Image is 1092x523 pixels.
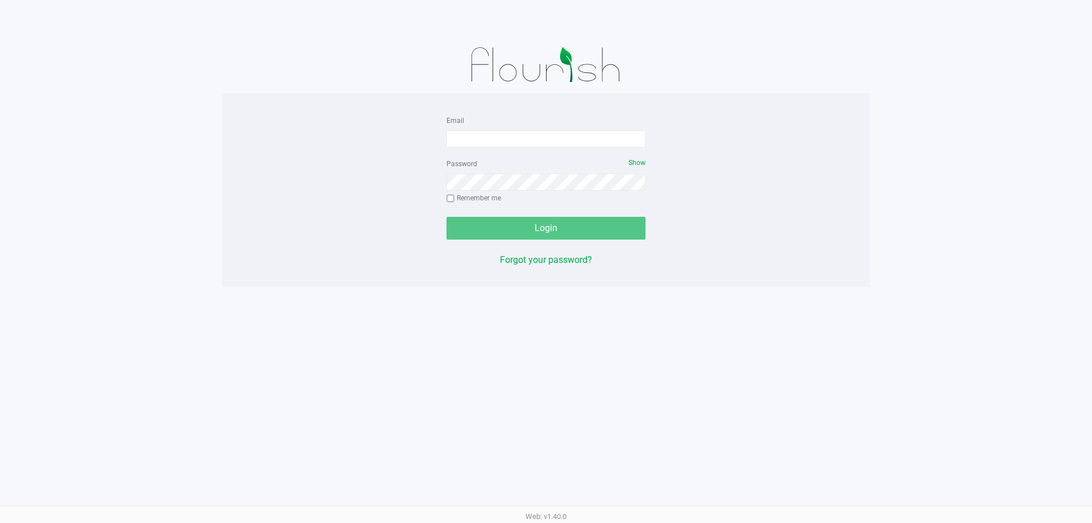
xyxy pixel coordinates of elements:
label: Email [446,116,464,126]
input: Remember me [446,195,454,203]
span: Web: v1.40.0 [526,512,566,521]
span: Show [628,159,646,167]
label: Remember me [446,193,501,203]
label: Password [446,159,477,169]
button: Forgot your password? [500,253,592,267]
